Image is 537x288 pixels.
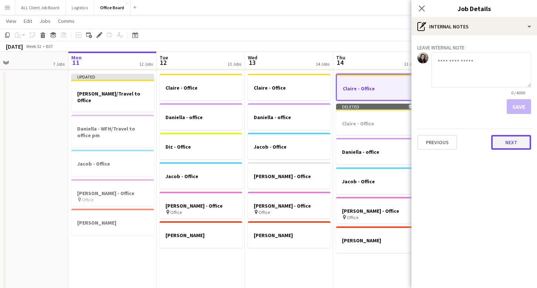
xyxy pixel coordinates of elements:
a: View [3,16,19,26]
span: 13 [247,58,257,67]
span: 11 [70,58,82,67]
div: Daniella - office [336,138,419,164]
h3: Daniella - office [160,114,242,121]
a: Edit [21,16,35,26]
span: Office [170,209,182,215]
app-job-card: [PERSON_NAME] [71,209,154,235]
app-job-card: Jacob - Office [71,150,154,176]
app-job-card: [PERSON_NAME] - Office Office [71,179,154,206]
app-job-card: Deleted Claire - Office [336,104,419,135]
span: 14 [335,58,345,67]
h3: Daniella - WFH/Travel to office pm [71,125,154,139]
span: 12 [158,58,168,67]
h3: Jacob - Office [160,173,242,180]
button: Next [491,135,531,150]
span: Edit [24,18,32,24]
span: Tue [160,54,168,61]
div: BST [46,44,53,49]
div: Internal notes [411,18,537,35]
app-job-card: [PERSON_NAME] - Office Office [160,192,242,218]
app-job-card: Claire - Office [160,74,242,100]
h3: [PERSON_NAME] - Office [71,190,154,197]
button: Office Board [94,0,130,15]
div: 7 Jobs [53,61,65,67]
app-job-card: Claire - Office [248,74,331,100]
h3: Daniella - office [248,114,331,121]
h3: [PERSON_NAME]/Travel to Office [71,90,154,104]
app-job-card: Jacob - Office [336,167,419,194]
div: 13 Jobs [228,61,241,67]
h3: Claire - Office [337,85,418,92]
h3: Jacob - Office [248,143,331,150]
span: Thu [336,54,345,61]
div: 13 Jobs [404,61,418,67]
span: View [6,18,16,24]
app-job-card: [PERSON_NAME] - Office Office [336,197,419,223]
h3: [PERSON_NAME] [71,219,154,226]
app-job-card: Daniella - office [248,103,331,130]
h3: Daniella - office [336,149,419,155]
h3: Leave internal note [417,44,531,51]
button: Logistics [66,0,94,15]
h3: Jacob - Office [71,160,154,167]
app-job-card: Daniella - office [160,103,242,130]
span: 0 / 4000 [505,90,531,96]
app-job-card: Diz - Office [160,133,242,159]
h3: Claire - Office [248,84,331,91]
span: Wed [248,54,257,61]
a: Jobs [37,16,54,26]
span: Office [82,197,93,202]
h3: [PERSON_NAME] - Office [248,202,331,209]
h3: [PERSON_NAME] - Office [160,202,242,209]
app-job-card: Jacob - Office [248,133,331,159]
app-job-card: Claire - Office [336,74,419,101]
h3: Jacob - Office [336,178,419,185]
app-job-card: [PERSON_NAME] - Office [248,162,331,189]
h3: Job Details [411,4,537,13]
app-job-card: Daniella - WFH/Travel to office pm [71,115,154,147]
app-job-card: [PERSON_NAME] [160,221,242,248]
h3: [PERSON_NAME] - Office [248,173,331,180]
app-job-card: Updated[PERSON_NAME]/Travel to Office [71,74,154,112]
app-job-card: Jacob - Office [160,162,242,189]
span: Jobs [40,18,51,24]
app-job-card: [PERSON_NAME] - Office Office [248,192,331,218]
button: Previous [417,135,457,150]
div: [DATE] [6,43,23,50]
span: Office [259,209,270,215]
h3: [PERSON_NAME] [248,232,331,239]
h3: Diz - Office [160,143,242,150]
app-job-card: [PERSON_NAME] [336,226,419,253]
div: Updated [71,74,154,80]
span: Comms [58,18,75,24]
app-job-card: [PERSON_NAME] [248,221,331,248]
h3: [PERSON_NAME] - Office [336,208,419,214]
h3: Claire - Office [160,84,242,91]
span: Mon [71,54,82,61]
h3: [PERSON_NAME] [336,237,419,244]
span: Week 32 [24,44,43,49]
h3: Claire - Office [336,120,419,127]
h3: [PERSON_NAME] [160,232,242,239]
div: 12 Jobs [139,61,153,67]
